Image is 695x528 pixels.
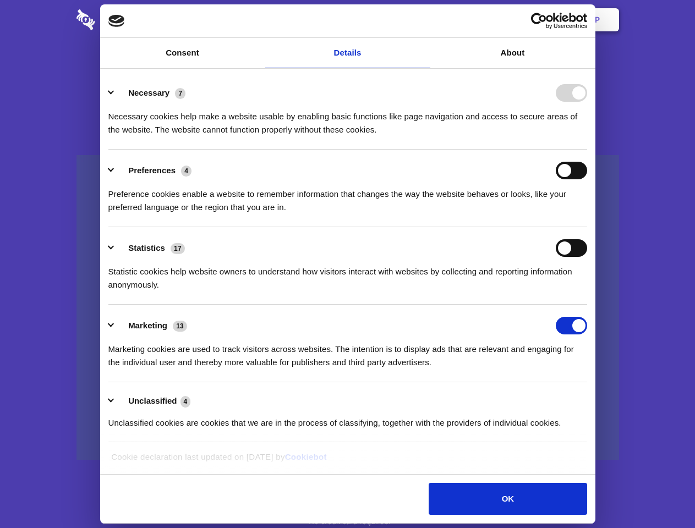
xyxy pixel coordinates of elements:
a: Login [499,3,547,37]
a: Usercentrics Cookiebot - opens in a new window [491,13,587,29]
button: Preferences (4) [108,162,199,179]
a: Consent [100,38,265,68]
span: 13 [173,321,187,332]
div: Necessary cookies help make a website usable by enabling basic functions like page navigation and... [108,102,587,136]
div: Preference cookies enable a website to remember information that changes the way the website beha... [108,179,587,214]
span: 4 [181,166,191,177]
a: Pricing [323,3,371,37]
label: Marketing [128,321,167,330]
div: Statistic cookies help website owners to understand how visitors interact with websites by collec... [108,257,587,291]
button: Necessary (7) [108,84,193,102]
div: Unclassified cookies are cookies that we are in the process of classifying, together with the pro... [108,408,587,430]
span: 4 [180,396,191,407]
button: Marketing (13) [108,317,194,334]
a: Contact [446,3,497,37]
button: Statistics (17) [108,239,192,257]
div: Cookie declaration last updated on [DATE] by [103,450,592,472]
iframe: Drift Widget Chat Controller [640,473,682,515]
div: Marketing cookies are used to track visitors across websites. The intention is to display ads tha... [108,334,587,369]
h4: Auto-redaction of sensitive data, encrypted data sharing and self-destructing private chats. Shar... [76,100,619,136]
a: Cookiebot [285,452,327,461]
a: Wistia video thumbnail [76,155,619,460]
button: OK [429,483,587,515]
h1: Eliminate Slack Data Loss. [76,50,619,89]
label: Statistics [128,243,165,252]
label: Preferences [128,166,176,175]
img: logo [108,15,125,27]
span: 7 [175,88,185,99]
a: About [430,38,595,68]
span: 17 [171,243,185,254]
a: Details [265,38,430,68]
img: logo-wordmark-white-trans-d4663122ce5f474addd5e946df7df03e33cb6a1c49d2221995e7729f52c070b2.svg [76,9,171,30]
button: Unclassified (4) [108,394,198,408]
label: Necessary [128,88,169,97]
